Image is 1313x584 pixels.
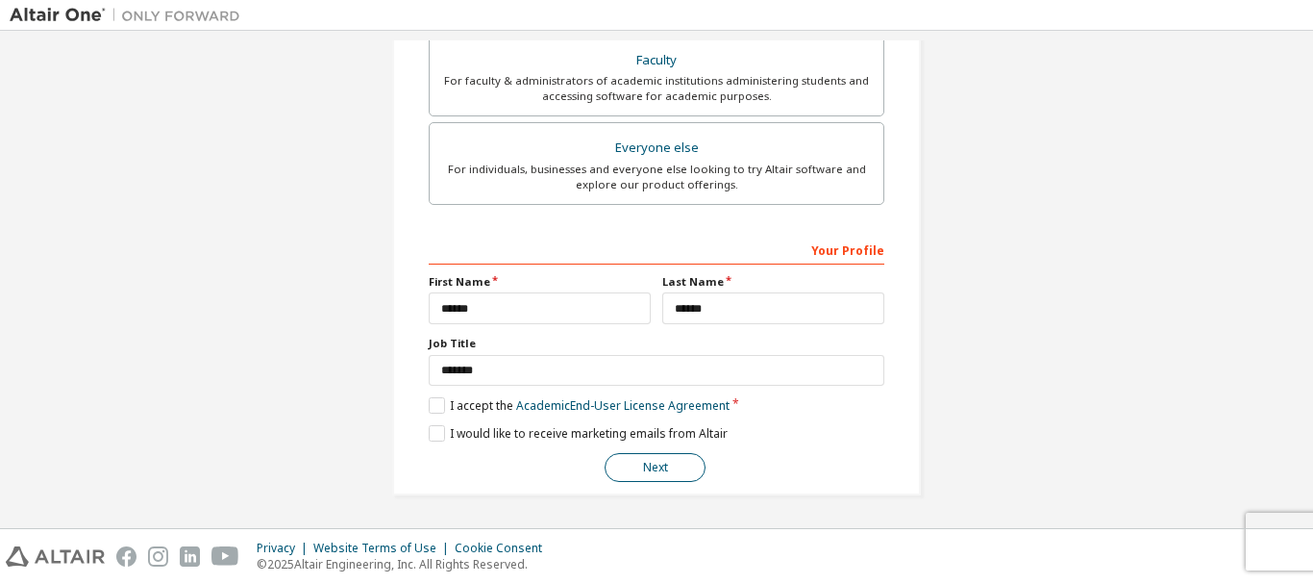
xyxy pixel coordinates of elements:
div: Everyone else [441,135,872,162]
div: For individuals, businesses and everyone else looking to try Altair software and explore our prod... [441,162,872,192]
div: Privacy [257,541,313,556]
div: Cookie Consent [455,541,554,556]
div: Faculty [441,47,872,74]
div: Your Profile [429,234,884,265]
label: Last Name [662,274,884,290]
div: Website Terms of Use [313,541,455,556]
img: Altair One [10,6,250,25]
img: linkedin.svg [180,546,200,567]
img: altair_logo.svg [6,546,105,567]
img: youtube.svg [211,546,239,567]
img: facebook.svg [116,546,136,567]
div: For faculty & administrators of academic institutions administering students and accessing softwa... [441,73,872,104]
p: © 2025 Altair Engineering, Inc. All Rights Reserved. [257,556,554,572]
label: First Name [429,274,651,290]
label: I accept the [429,397,730,414]
button: Next [605,453,706,482]
label: Job Title [429,336,884,351]
label: I would like to receive marketing emails from Altair [429,425,728,442]
img: instagram.svg [148,546,168,567]
a: Academic End-User License Agreement [516,397,730,414]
